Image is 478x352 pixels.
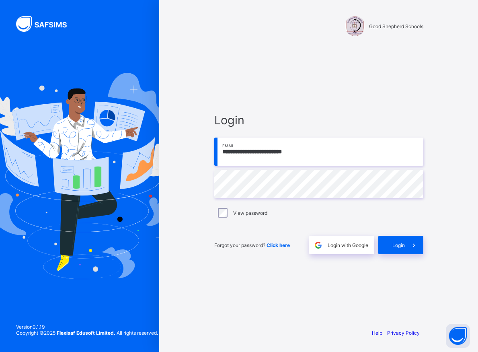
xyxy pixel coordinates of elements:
span: Login with Google [328,242,368,248]
a: Click here [267,242,290,248]
label: View password [233,210,267,216]
span: Copyright © 2025 All rights reserved. [16,330,158,336]
span: Login [392,242,405,248]
a: Privacy Policy [387,330,420,336]
img: google.396cfc9801f0270233282035f929180a.svg [314,241,323,250]
span: Version 0.1.19 [16,324,158,330]
span: Good Shepherd Schools [369,23,423,29]
span: Forgot your password? [214,242,290,248]
img: SAFSIMS Logo [16,16,76,32]
button: Open asap [446,324,470,348]
strong: Flexisaf Edusoft Limited. [57,330,115,336]
span: Login [214,113,423,127]
a: Help [372,330,382,336]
